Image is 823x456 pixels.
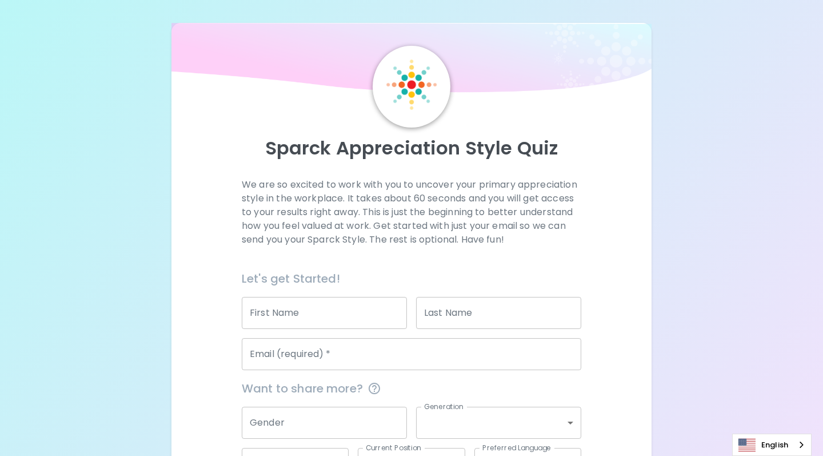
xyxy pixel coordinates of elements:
[482,443,551,453] label: Preferred Language
[424,402,464,411] label: Generation
[732,434,812,456] aside: Language selected: English
[386,60,437,110] img: Sparck Logo
[185,137,638,160] p: Sparck Appreciation Style Quiz
[171,23,652,98] img: wave
[367,382,381,395] svg: This information is completely confidential and only used for aggregated appreciation studies at ...
[366,443,421,453] label: Current Position
[242,379,581,398] span: Want to share more?
[733,434,811,455] a: English
[242,269,581,288] h6: Let's get Started!
[732,434,812,456] div: Language
[242,178,581,247] p: We are so excited to work with you to uncover your primary appreciation style in the workplace. I...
